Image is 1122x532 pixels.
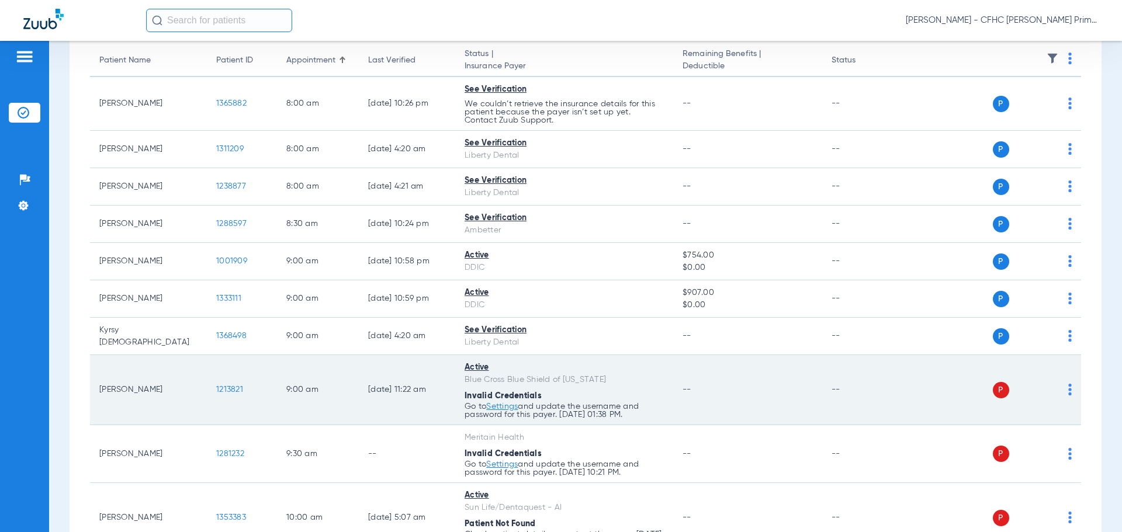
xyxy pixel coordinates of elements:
[216,54,268,67] div: Patient ID
[90,168,207,206] td: [PERSON_NAME]
[359,243,455,280] td: [DATE] 10:58 PM
[822,77,901,131] td: --
[993,141,1009,158] span: P
[993,446,1009,462] span: P
[465,361,664,374] div: Active
[822,280,901,318] td: --
[359,318,455,355] td: [DATE] 4:20 AM
[15,50,34,64] img: hamburger-icon
[683,299,812,311] span: $0.00
[683,450,691,458] span: --
[683,249,812,262] span: $754.00
[90,131,207,168] td: [PERSON_NAME]
[1047,53,1058,64] img: filter.svg
[216,257,247,265] span: 1001909
[216,513,246,521] span: 1353383
[216,450,244,458] span: 1281232
[1068,255,1072,267] img: group-dot-blue.svg
[993,179,1009,195] span: P
[359,206,455,243] td: [DATE] 10:24 PM
[465,520,535,528] span: Patient Not Found
[359,168,455,206] td: [DATE] 4:21 AM
[277,206,359,243] td: 8:30 AM
[465,60,664,72] span: Insurance Payer
[1068,330,1072,342] img: group-dot-blue.svg
[277,280,359,318] td: 9:00 AM
[993,291,1009,307] span: P
[673,44,822,77] th: Remaining Benefits |
[993,510,1009,526] span: P
[90,318,207,355] td: Kyrsy [DEMOGRAPHIC_DATA]
[277,131,359,168] td: 8:00 AM
[368,54,415,67] div: Last Verified
[99,54,151,67] div: Patient Name
[993,328,1009,345] span: P
[1068,218,1072,230] img: group-dot-blue.svg
[277,318,359,355] td: 9:00 AM
[455,44,673,77] th: Status |
[465,287,664,299] div: Active
[993,382,1009,398] span: P
[683,99,691,107] span: --
[465,224,664,237] div: Ambetter
[822,168,901,206] td: --
[90,206,207,243] td: [PERSON_NAME]
[277,168,359,206] td: 8:00 AM
[822,243,901,280] td: --
[465,187,664,199] div: Liberty Dental
[683,262,812,274] span: $0.00
[465,432,664,444] div: Meritain Health
[216,54,253,67] div: Patient ID
[359,355,455,425] td: [DATE] 11:22 AM
[465,299,664,311] div: DDIC
[683,182,691,190] span: --
[277,355,359,425] td: 9:00 AM
[277,77,359,131] td: 8:00 AM
[286,54,349,67] div: Appointment
[368,54,446,67] div: Last Verified
[277,243,359,280] td: 9:00 AM
[90,355,207,425] td: [PERSON_NAME]
[359,425,455,483] td: --
[216,145,244,153] span: 1311209
[216,332,247,340] span: 1368498
[1068,293,1072,304] img: group-dot-blue.svg
[1068,384,1072,395] img: group-dot-blue.svg
[465,84,664,96] div: See Verification
[486,402,518,411] a: Settings
[822,44,901,77] th: Status
[465,460,664,477] p: Go to and update the username and password for this payer. [DATE] 10:21 PM.
[90,243,207,280] td: [PERSON_NAME]
[465,262,664,274] div: DDIC
[152,15,162,26] img: Search Icon
[465,100,664,124] p: We couldn’t retrieve the insurance details for this patient because the payer isn’t set up yet. C...
[683,60,812,72] span: Deductible
[99,54,198,67] div: Patient Name
[1068,180,1072,192] img: group-dot-blue.svg
[216,294,241,302] span: 1333111
[465,450,542,458] span: Invalid Credentials
[359,280,455,318] td: [DATE] 10:59 PM
[683,220,691,228] span: --
[146,9,292,32] input: Search for patients
[465,502,664,514] div: Sun Life/Dentaquest - AI
[822,355,901,425] td: --
[465,137,664,149] div: See Verification
[1068,53,1072,64] img: group-dot-blue.svg
[465,175,664,187] div: See Verification
[993,96,1009,112] span: P
[216,220,247,228] span: 1288597
[1068,512,1072,523] img: group-dot-blue.svg
[465,392,542,400] span: Invalid Credentials
[277,425,359,483] td: 9:30 AM
[683,145,691,153] span: --
[23,9,64,29] img: Zuub Logo
[993,253,1009,270] span: P
[683,385,691,394] span: --
[465,249,664,262] div: Active
[822,131,901,168] td: --
[486,460,518,468] a: Settings
[822,318,901,355] td: --
[465,489,664,502] div: Active
[90,77,207,131] td: [PERSON_NAME]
